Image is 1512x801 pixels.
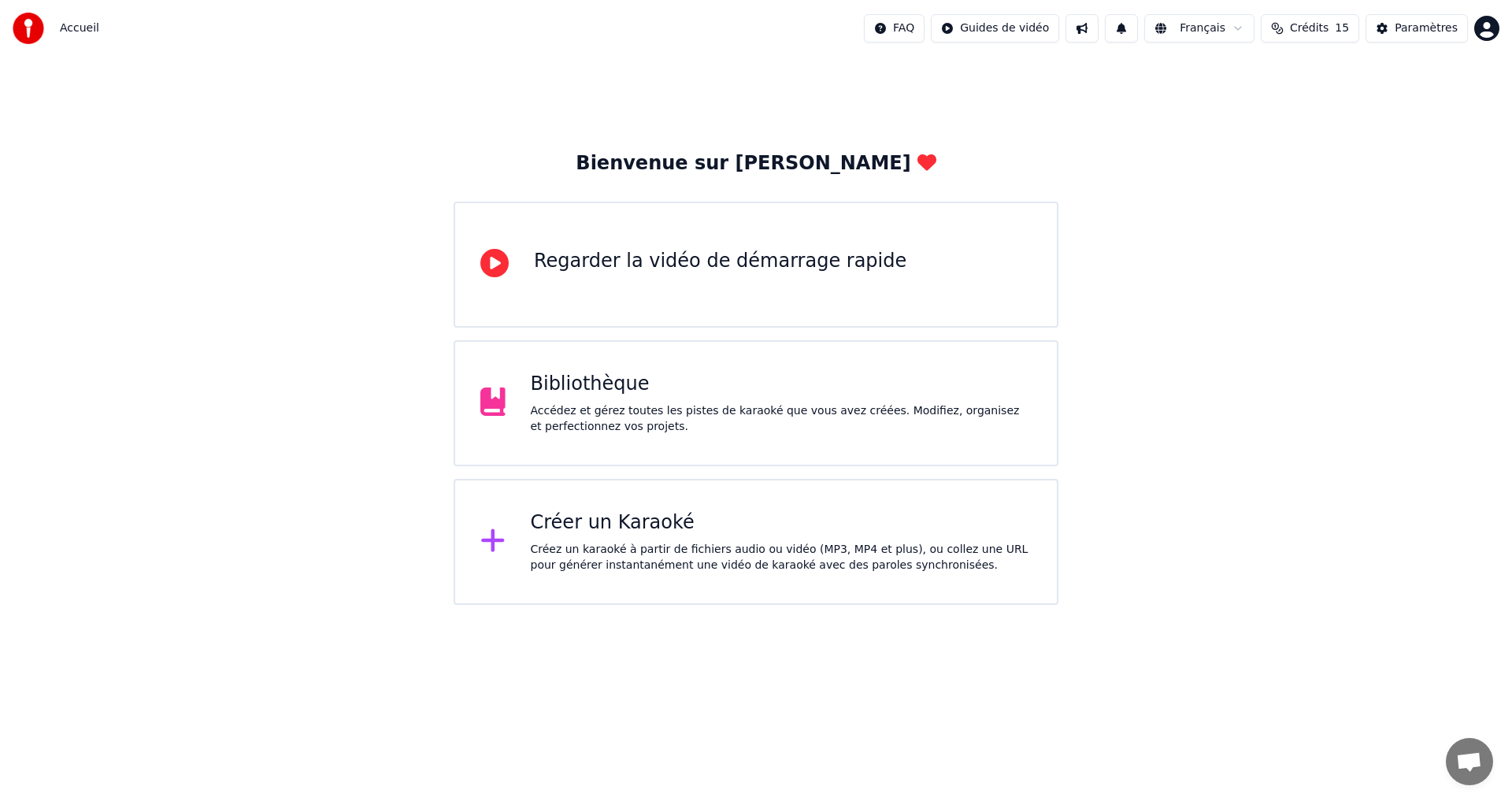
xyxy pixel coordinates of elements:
[531,372,1032,397] div: Bibliothèque
[13,13,44,44] img: youka
[1335,20,1349,36] span: 15
[1395,20,1458,36] div: Paramètres
[531,403,1032,435] div: Accédez et gérez toutes les pistes de karaoké que vous avez créées. Modifiez, organisez et perfec...
[531,510,1032,536] div: Créer un Karaoké
[931,14,1059,43] button: Guides de vidéo
[1290,20,1329,36] span: Crédits
[576,151,936,176] div: Bienvenue sur [PERSON_NAME]
[1446,738,1493,785] a: Ouvrir le chat
[864,14,925,43] button: FAQ
[1366,14,1468,43] button: Paramètres
[534,249,906,274] div: Regarder la vidéo de démarrage rapide
[1261,14,1359,43] button: Crédits15
[531,542,1032,573] div: Créez un karaoké à partir de fichiers audio ou vidéo (MP3, MP4 et plus), ou collez une URL pour g...
[60,20,99,36] span: Accueil
[60,20,99,36] nav: breadcrumb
